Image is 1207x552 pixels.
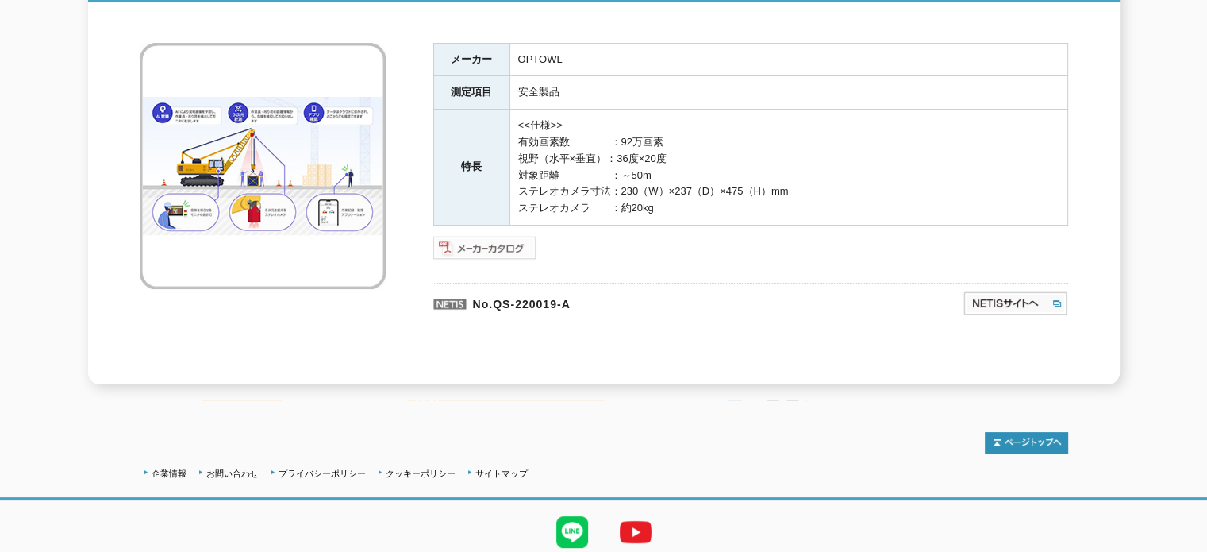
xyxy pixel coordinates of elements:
[509,43,1067,76] td: OPTOWL
[985,432,1068,454] img: トップページへ
[140,43,386,289] img: クレーン作業安全支援システム
[433,110,509,226] th: 特長
[509,110,1067,226] td: <<仕様>> 有効画素数 ：92万画素 視野（水平×垂直）：36度×20度 対象距離 ：～50m ステレオカメラ寸法：230（W）×237（D）×475（H）mm ステレオカメラ ：約20kg
[963,291,1068,316] img: NETISサイトへ
[433,283,809,321] p: No.QS-220019-A
[152,469,186,478] a: 企業情報
[433,43,509,76] th: メーカー
[433,235,537,261] img: メーカーカタログ
[279,469,366,478] a: プライバシーポリシー
[433,245,537,257] a: メーカーカタログ
[509,76,1067,110] td: 安全製品
[433,76,509,110] th: 測定項目
[475,469,528,478] a: サイトマップ
[206,469,259,478] a: お問い合わせ
[386,469,456,478] a: クッキーポリシー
